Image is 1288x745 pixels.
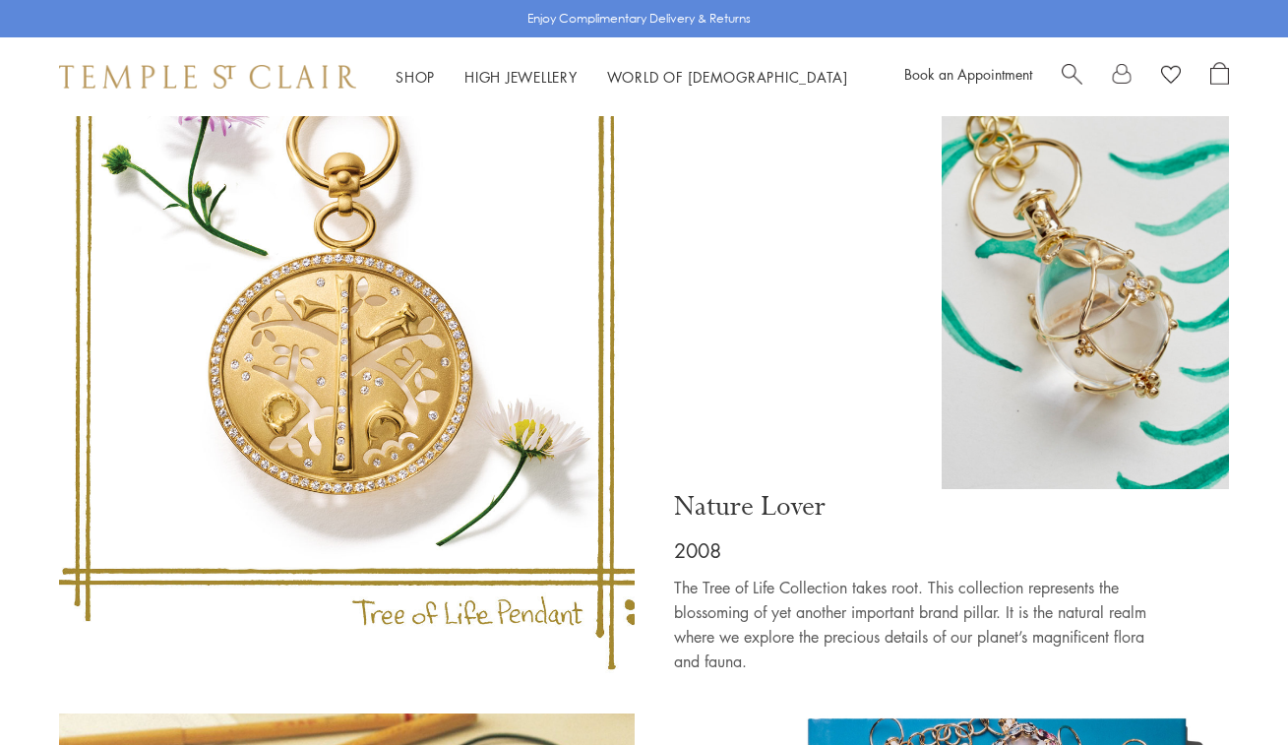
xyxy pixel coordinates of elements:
[396,65,848,90] nav: Main navigation
[1062,62,1082,92] a: Search
[396,67,435,87] a: ShopShop
[904,64,1032,84] a: Book an Appointment
[464,67,578,87] a: High JewelleryHigh Jewellery
[59,65,356,89] img: Temple St. Clair
[674,534,1166,566] p: 2008
[1210,62,1229,92] a: Open Shopping Bag
[607,67,848,87] a: World of [DEMOGRAPHIC_DATA]World of [DEMOGRAPHIC_DATA]
[674,489,1166,525] p: Nature Lover
[1161,62,1181,92] a: View Wishlist
[674,576,1166,674] p: The Tree of Life Collection takes root. This collection represents the blossoming of yet another ...
[527,9,751,29] p: Enjoy Complimentary Delivery & Returns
